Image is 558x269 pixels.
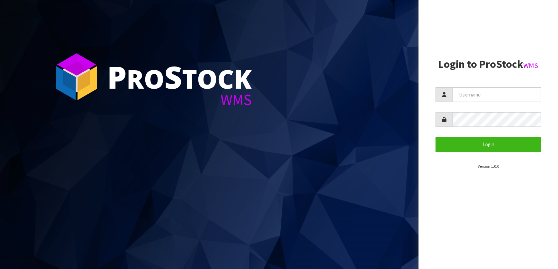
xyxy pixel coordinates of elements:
[107,56,127,98] span: P
[107,61,252,92] div: ro tock
[51,51,102,102] img: ProStock Cube
[453,87,541,102] input: Username
[107,92,252,107] div: WMS
[436,58,541,70] h2: Login to ProStock
[436,137,541,152] button: Login
[164,56,182,98] span: S
[523,61,538,70] small: WMS
[478,164,499,169] small: Version 1.0.0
